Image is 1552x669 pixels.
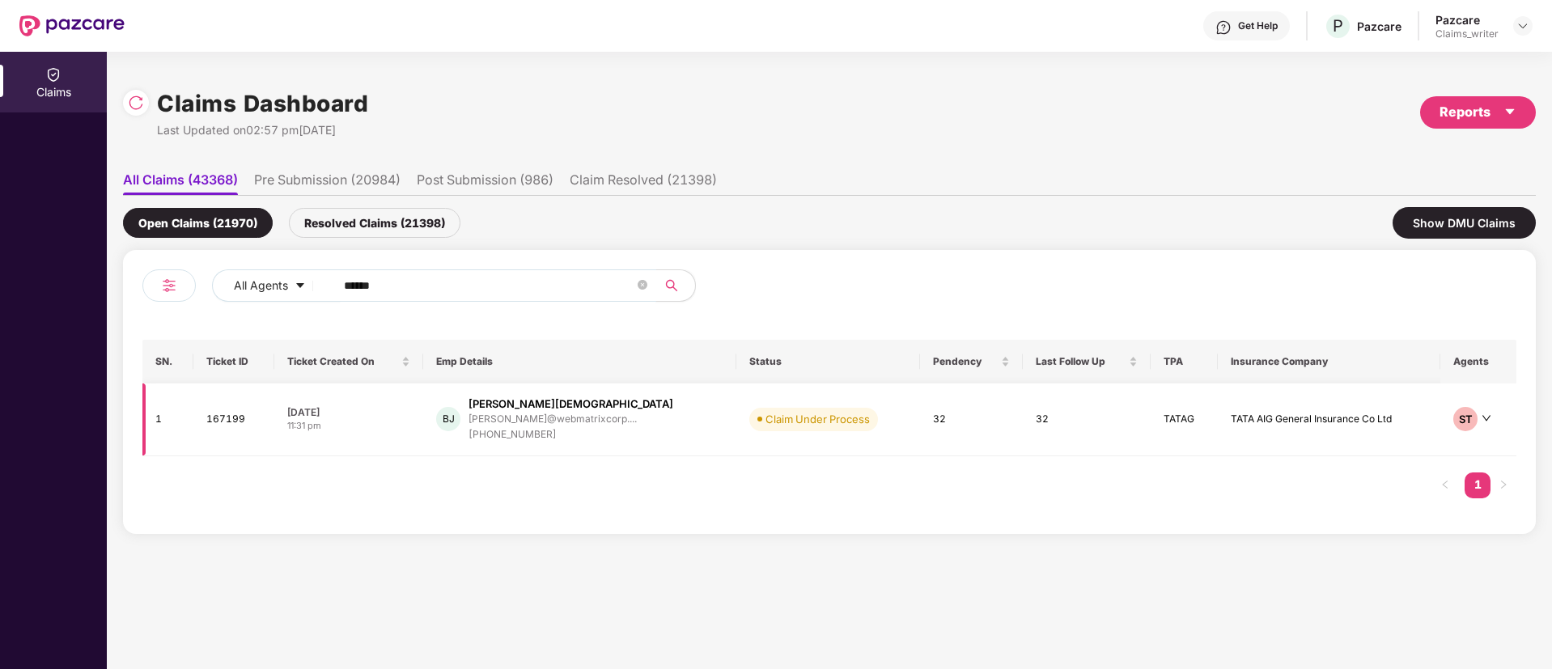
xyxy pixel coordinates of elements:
span: close-circle [638,278,647,294]
td: 167199 [193,383,274,456]
span: caret-down [295,280,306,293]
button: search [655,269,696,302]
img: svg+xml;base64,PHN2ZyBpZD0iRHJvcGRvd24tMzJ4MzIiIHhtbG5zPSJodHRwOi8vd3d3LnczLm9yZy8yMDAwL3N2ZyIgd2... [1516,19,1529,32]
button: All Agentscaret-down [212,269,341,302]
div: Pazcare [1357,19,1401,34]
td: 32 [920,383,1023,456]
span: Ticket Created On [287,355,398,368]
li: Pre Submission (20984) [254,171,401,195]
button: right [1491,472,1516,498]
th: Ticket Created On [274,340,423,383]
div: [PHONE_NUMBER] [469,427,673,442]
th: Agents [1440,340,1516,383]
span: search [655,279,687,292]
li: 1 [1465,472,1491,498]
li: Previous Page [1432,472,1458,498]
div: Last Updated on 02:57 pm[DATE] [157,121,368,139]
span: Pendency [933,355,998,368]
th: Insurance Company [1218,340,1440,383]
div: Reports [1440,102,1516,122]
span: left [1440,480,1450,489]
span: P [1333,16,1343,36]
img: svg+xml;base64,PHN2ZyBpZD0iUmVsb2FkLTMyeDMyIiB4bWxucz0iaHR0cDovL3d3dy53My5vcmcvMjAwMC9zdmciIHdpZH... [128,95,144,111]
li: All Claims (43368) [123,171,238,195]
th: TPA [1151,340,1218,383]
li: Post Submission (986) [417,171,553,195]
img: svg+xml;base64,PHN2ZyBpZD0iQ2xhaW0iIHhtbG5zPSJodHRwOi8vd3d3LnczLm9yZy8yMDAwL3N2ZyIgd2lkdGg9IjIwIi... [45,66,61,83]
div: Resolved Claims (21398) [289,208,460,238]
td: 1 [142,383,193,456]
div: [DATE] [287,405,410,419]
li: Next Page [1491,472,1516,498]
th: Status [736,340,920,383]
div: Pazcare [1435,12,1499,28]
th: Pendency [920,340,1023,383]
span: right [1499,480,1508,489]
th: Last Follow Up [1023,340,1151,383]
a: 1 [1465,472,1491,497]
td: 32 [1023,383,1151,456]
th: Ticket ID [193,340,274,383]
div: ST [1453,407,1478,431]
img: svg+xml;base64,PHN2ZyB4bWxucz0iaHR0cDovL3d3dy53My5vcmcvMjAwMC9zdmciIHdpZHRoPSIyNCIgaGVpZ2h0PSIyNC... [159,276,179,295]
th: Emp Details [423,340,736,383]
span: All Agents [234,277,288,294]
div: Show DMU Claims [1393,207,1536,239]
div: [PERSON_NAME][DEMOGRAPHIC_DATA] [469,396,673,412]
li: Claim Resolved (21398) [570,171,717,195]
div: Claim Under Process [765,411,870,427]
span: close-circle [638,280,647,290]
th: SN. [142,340,193,383]
div: Claims_writer [1435,28,1499,40]
td: TATA AIG General Insurance Co Ltd [1218,383,1440,456]
button: left [1432,472,1458,498]
div: BJ [436,407,460,431]
span: Last Follow Up [1036,355,1126,368]
div: Open Claims (21970) [123,208,273,238]
h1: Claims Dashboard [157,86,368,121]
div: Get Help [1238,19,1278,32]
div: [PERSON_NAME]@webmatrixcorp.... [469,413,637,424]
span: down [1482,413,1491,423]
img: svg+xml;base64,PHN2ZyBpZD0iSGVscC0zMngzMiIgeG1sbnM9Imh0dHA6Ly93d3cudzMub3JnLzIwMDAvc3ZnIiB3aWR0aD... [1215,19,1232,36]
span: caret-down [1503,105,1516,118]
div: 11:31 pm [287,419,410,433]
td: TATAG [1151,383,1218,456]
img: New Pazcare Logo [19,15,125,36]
